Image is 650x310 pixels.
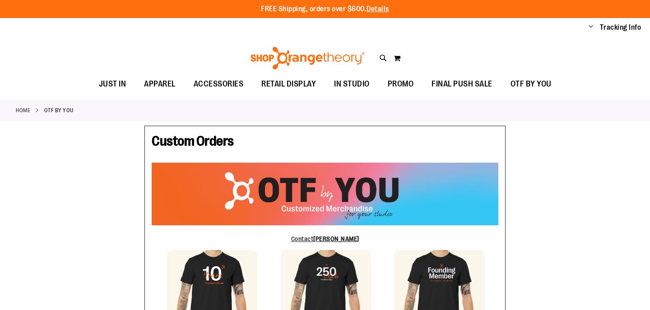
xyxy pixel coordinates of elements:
[261,74,316,94] span: RETAIL DISPLAY
[367,5,389,13] a: Details
[99,74,126,94] span: JUST IN
[144,74,176,94] span: APPAREL
[16,106,30,114] a: Home
[135,74,185,95] a: APPAREL
[152,133,498,154] h1: Custom Orders
[501,74,561,94] a: OTF BY YOU
[600,23,641,32] a: Tracking Info
[334,74,370,94] span: IN STUDIO
[249,47,366,69] img: Shop Orangetheory
[194,74,244,94] span: ACCESSORIES
[313,235,359,242] b: [PERSON_NAME]
[422,74,501,95] a: FINAL PUSH SALE
[44,106,74,114] strong: OTF By You
[325,74,379,95] a: IN STUDIO
[185,74,253,95] a: ACCESSORIES
[379,74,423,95] a: PROMO
[252,74,325,95] a: RETAIL DISPLAY
[261,4,389,14] p: FREE Shipping, orders over $600.
[152,163,498,225] img: OTF Custom Orders
[432,74,492,94] span: FINAL PUSH SALE
[388,74,414,94] span: PROMO
[589,23,593,32] button: Account menu
[90,74,135,95] a: JUST IN
[511,74,552,94] span: OTF BY YOU
[291,235,359,242] a: Contact[PERSON_NAME]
